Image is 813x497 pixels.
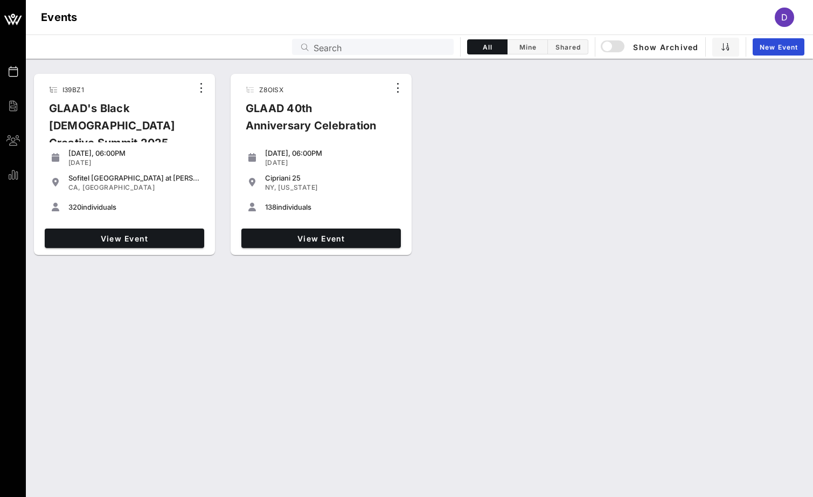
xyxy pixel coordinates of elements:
a: View Event [241,229,401,248]
span: Mine [514,43,541,51]
button: All [467,39,508,54]
span: NY, [265,183,276,191]
div: individuals [68,203,200,211]
div: [DATE], 06:00PM [68,149,200,157]
div: GLAAD's Black [DEMOGRAPHIC_DATA] Creative Summit 2025 [40,100,192,160]
span: Z8OISX [259,86,283,94]
h1: Events [41,9,78,26]
button: Mine [508,39,548,54]
span: [GEOGRAPHIC_DATA] [82,183,155,191]
span: View Event [246,234,397,243]
div: D [775,8,794,27]
div: Sofitel [GEOGRAPHIC_DATA] at [PERSON_NAME][GEOGRAPHIC_DATA] [68,174,200,182]
span: Shared [554,43,581,51]
div: [DATE], 06:00PM [265,149,397,157]
button: Show Archived [602,37,699,57]
div: [DATE] [265,158,397,167]
a: View Event [45,229,204,248]
span: I39BZ1 [62,86,84,94]
span: 320 [68,203,81,211]
div: Cipriani 25 [265,174,397,182]
span: View Event [49,234,200,243]
div: individuals [265,203,397,211]
div: [DATE] [68,158,200,167]
button: Shared [548,39,588,54]
span: D [781,12,788,23]
span: [US_STATE] [278,183,317,191]
div: GLAAD 40th Anniversary Celebration [237,100,389,143]
span: CA, [68,183,81,191]
span: 138 [265,203,276,211]
span: New Event [759,43,798,51]
a: New Event [753,38,804,56]
span: Show Archived [602,40,698,53]
span: All [474,43,501,51]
